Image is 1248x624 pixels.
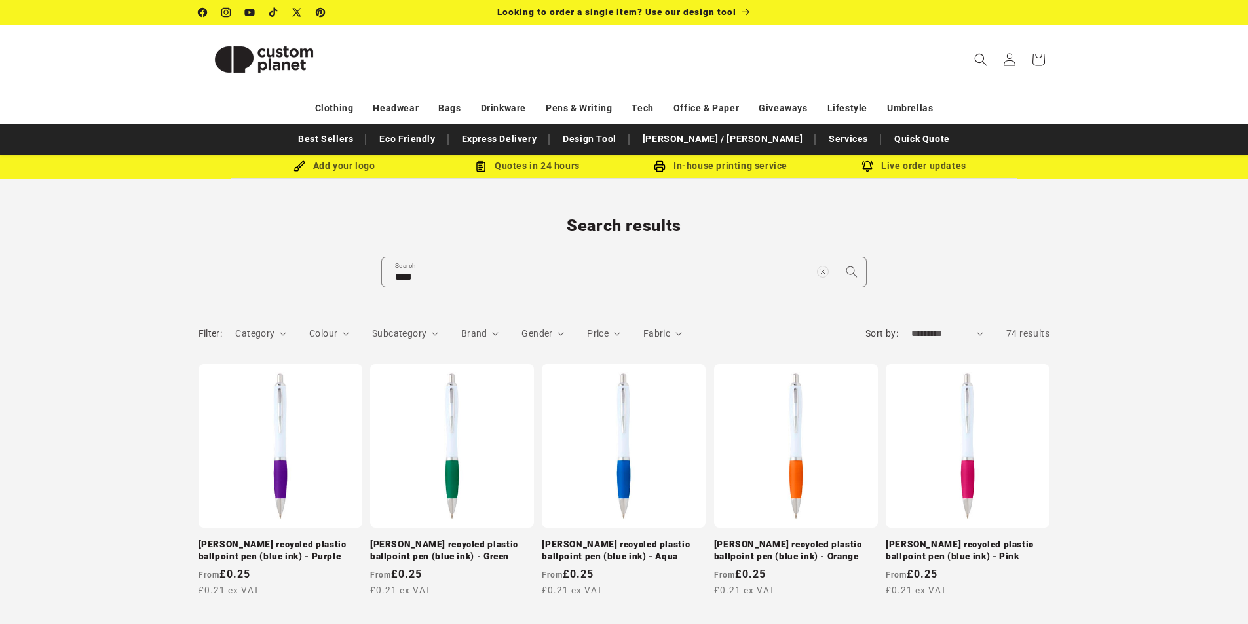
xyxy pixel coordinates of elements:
[315,97,354,120] a: Clothing
[865,328,898,339] label: Sort by:
[632,97,653,120] a: Tech
[235,327,286,340] summary: Category (0 selected)
[481,97,526,120] a: Drinkware
[199,215,1050,236] h1: Search results
[461,327,499,340] summary: Brand (0 selected)
[837,257,866,286] button: Search
[886,539,1049,562] a: [PERSON_NAME] recycled plastic ballpoint pen (blue ink) - Pink
[888,128,956,151] a: Quick Quote
[636,128,809,151] a: [PERSON_NAME] / [PERSON_NAME]
[542,539,706,562] a: [PERSON_NAME] recycled plastic ballpoint pen (blue ink) - Aqua
[673,97,739,120] a: Office & Paper
[373,128,442,151] a: Eco Friendly
[455,128,544,151] a: Express Delivery
[556,128,623,151] a: Design Tool
[309,327,349,340] summary: Colour (0 selected)
[1006,328,1050,339] span: 74 results
[887,97,933,120] a: Umbrellas
[521,328,552,339] span: Gender
[714,539,878,562] a: [PERSON_NAME] recycled plastic ballpoint pen (blue ink) - Orange
[587,328,609,339] span: Price
[292,128,360,151] a: Best Sellers
[624,158,818,174] div: In-house printing service
[759,97,807,120] a: Giveaways
[822,128,875,151] a: Services
[497,7,736,17] span: Looking to order a single item? Use our design tool
[546,97,612,120] a: Pens & Writing
[827,97,867,120] a: Lifestyle
[861,160,873,172] img: Order updates
[199,539,362,562] a: [PERSON_NAME] recycled plastic ballpoint pen (blue ink) - Purple
[293,160,305,172] img: Brush Icon
[309,328,337,339] span: Colour
[370,539,534,562] a: [PERSON_NAME] recycled plastic ballpoint pen (blue ink) - Green
[199,30,330,89] img: Custom Planet
[808,257,837,286] button: Clear search term
[461,328,487,339] span: Brand
[372,327,438,340] summary: Subcategory (0 selected)
[475,160,487,172] img: Order Updates Icon
[966,45,995,74] summary: Search
[199,327,223,340] h2: Filter:
[372,328,426,339] span: Subcategory
[643,327,682,340] summary: Fabric (0 selected)
[643,328,670,339] span: Fabric
[438,97,461,120] a: Bags
[818,158,1011,174] div: Live order updates
[238,158,431,174] div: Add your logo
[235,328,274,339] span: Category
[521,327,564,340] summary: Gender (0 selected)
[431,158,624,174] div: Quotes in 24 hours
[654,160,666,172] img: In-house printing
[193,25,334,94] a: Custom Planet
[373,97,419,120] a: Headwear
[587,327,620,340] summary: Price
